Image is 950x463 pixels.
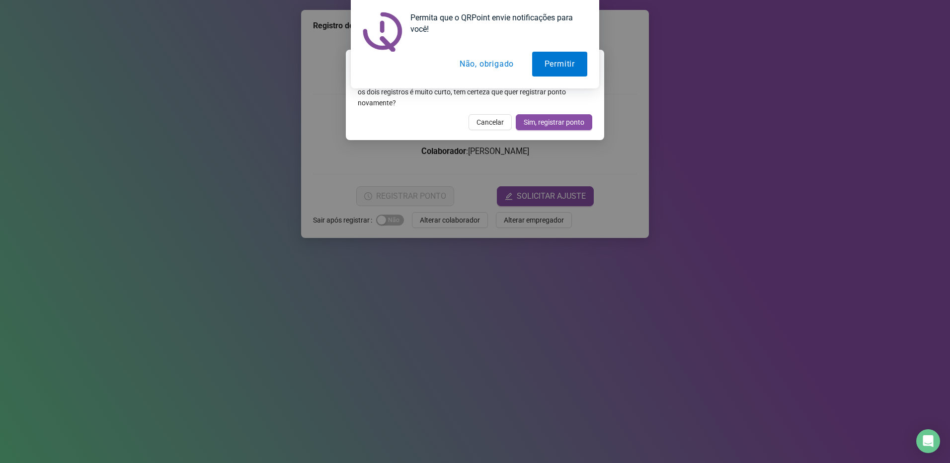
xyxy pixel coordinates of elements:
button: Cancelar [469,114,512,130]
span: Cancelar [476,117,504,128]
div: Parece que você já efetuou um registro de ponto às 08:00 , o intervalo entre os dois registros é ... [358,76,592,108]
button: Sim, registrar ponto [516,114,592,130]
div: Permita que o QRPoint envie notificações para você! [402,12,587,35]
span: Sim, registrar ponto [524,117,584,128]
div: Open Intercom Messenger [916,429,940,453]
img: notification icon [363,12,402,52]
button: Permitir [532,52,587,77]
button: Não, obrigado [447,52,526,77]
